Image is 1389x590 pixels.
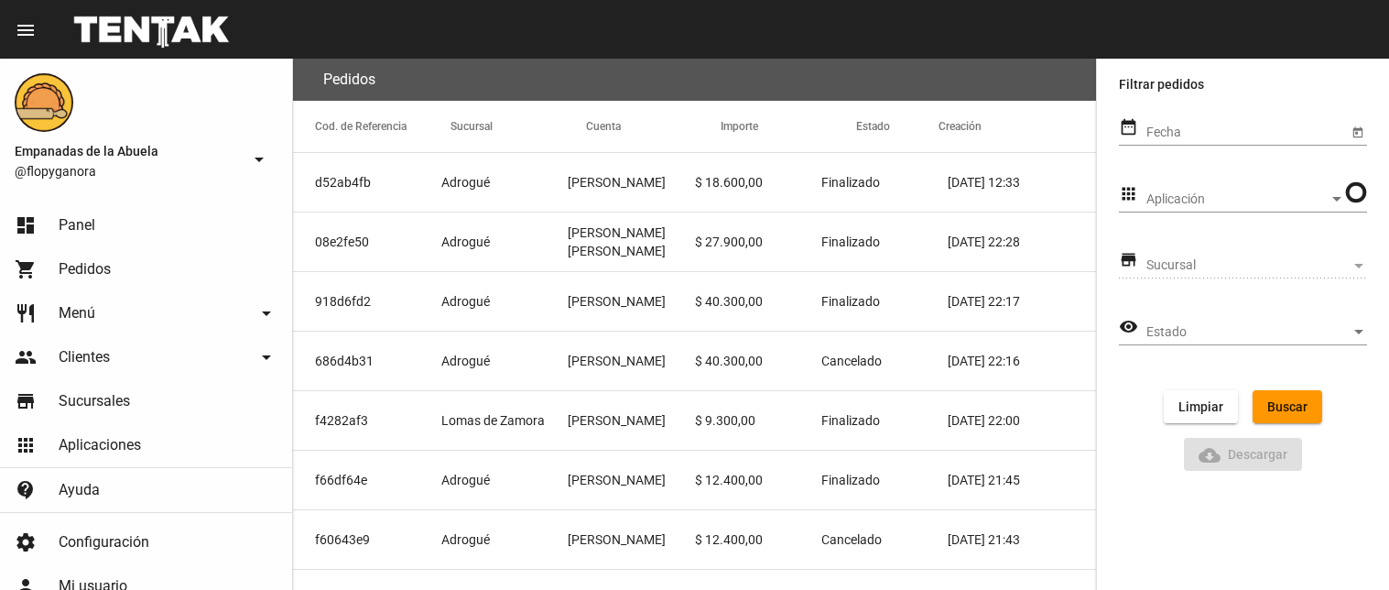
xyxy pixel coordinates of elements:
[441,471,490,489] span: Adrogué
[948,332,1096,390] mat-cell: [DATE] 22:16
[15,162,241,180] span: @flopyganora
[293,510,441,569] mat-cell: f60643e9
[15,346,37,368] mat-icon: people
[255,346,277,368] mat-icon: arrow_drop_down
[59,533,149,552] span: Configuración
[15,434,37,456] mat-icon: apps
[821,173,880,191] span: Finalizado
[821,411,880,430] span: Finalizado
[568,213,694,271] mat-cell: [PERSON_NAME] [PERSON_NAME]
[948,213,1096,271] mat-cell: [DATE] 22:28
[821,530,882,549] span: Cancelado
[15,73,73,132] img: f0136945-ed32-4f7c-91e3-a375bc4bb2c5.png
[721,101,856,152] mat-header-cell: Importe
[856,101,939,152] mat-header-cell: Estado
[1146,325,1351,340] span: Estado
[568,510,694,569] mat-cell: [PERSON_NAME]
[1146,325,1367,340] mat-select: Estado
[441,411,545,430] span: Lomas de Zamora
[568,272,694,331] mat-cell: [PERSON_NAME]
[568,391,694,450] mat-cell: [PERSON_NAME]
[1184,438,1303,471] button: Descargar ReporteDescargar
[15,531,37,553] mat-icon: settings
[1119,316,1138,338] mat-icon: visibility
[1348,122,1367,141] button: Open calendar
[59,392,130,410] span: Sucursales
[695,272,821,331] mat-cell: $ 40.300,00
[821,233,880,251] span: Finalizado
[293,153,441,212] mat-cell: d52ab4fb
[323,67,375,93] h3: Pedidos
[59,436,141,454] span: Aplicaciones
[1119,183,1138,205] mat-icon: apps
[248,148,270,170] mat-icon: arrow_drop_down
[59,348,110,366] span: Clientes
[59,260,111,279] span: Pedidos
[1146,192,1345,207] mat-select: Aplicación
[948,451,1096,509] mat-cell: [DATE] 21:45
[1178,399,1223,414] span: Limpiar
[15,479,37,501] mat-icon: contact_support
[1119,73,1367,95] label: Filtrar pedidos
[695,391,821,450] mat-cell: $ 9.300,00
[15,214,37,236] mat-icon: dashboard
[441,173,490,191] span: Adrogué
[1199,447,1288,462] span: Descargar
[1253,390,1322,423] button: Buscar
[939,101,1096,152] mat-header-cell: Creación
[15,140,241,162] span: Empanadas de la Abuela
[695,510,821,569] mat-cell: $ 12.400,00
[695,332,821,390] mat-cell: $ 40.300,00
[441,233,490,251] span: Adrogué
[293,213,441,271] mat-cell: 08e2fe50
[568,451,694,509] mat-cell: [PERSON_NAME]
[1146,258,1367,273] mat-select: Sucursal
[1146,126,1348,140] input: Fecha
[450,101,586,152] mat-header-cell: Sucursal
[1199,444,1221,466] mat-icon: Descargar Reporte
[948,153,1096,212] mat-cell: [DATE] 12:33
[948,272,1096,331] mat-cell: [DATE] 22:17
[293,451,441,509] mat-cell: f66df64e
[1146,258,1351,273] span: Sucursal
[948,510,1096,569] mat-cell: [DATE] 21:43
[948,391,1096,450] mat-cell: [DATE] 22:00
[821,292,880,311] span: Finalizado
[59,216,95,235] span: Panel
[568,153,694,212] mat-cell: [PERSON_NAME]
[1267,399,1308,414] span: Buscar
[695,153,821,212] mat-cell: $ 18.600,00
[1119,116,1138,138] mat-icon: date_range
[293,391,441,450] mat-cell: f4282af3
[15,302,37,324] mat-icon: restaurant
[293,272,441,331] mat-cell: 918d6fd2
[1119,249,1138,271] mat-icon: store
[59,481,100,499] span: Ayuda
[821,471,880,489] span: Finalizado
[255,302,277,324] mat-icon: arrow_drop_down
[59,304,95,322] span: Menú
[293,332,441,390] mat-cell: 686d4b31
[441,530,490,549] span: Adrogué
[1164,390,1238,423] button: Limpiar
[695,213,821,271] mat-cell: $ 27.900,00
[568,332,694,390] mat-cell: [PERSON_NAME]
[441,292,490,311] span: Adrogué
[293,101,450,152] mat-header-cell: Cod. de Referencia
[695,451,821,509] mat-cell: $ 12.400,00
[1146,192,1329,207] span: Aplicación
[293,59,1096,101] flou-section-header: Pedidos
[15,390,37,412] mat-icon: store
[15,258,37,280] mat-icon: shopping_cart
[586,101,722,152] mat-header-cell: Cuenta
[441,352,490,370] span: Adrogué
[15,19,37,41] mat-icon: menu
[821,352,882,370] span: Cancelado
